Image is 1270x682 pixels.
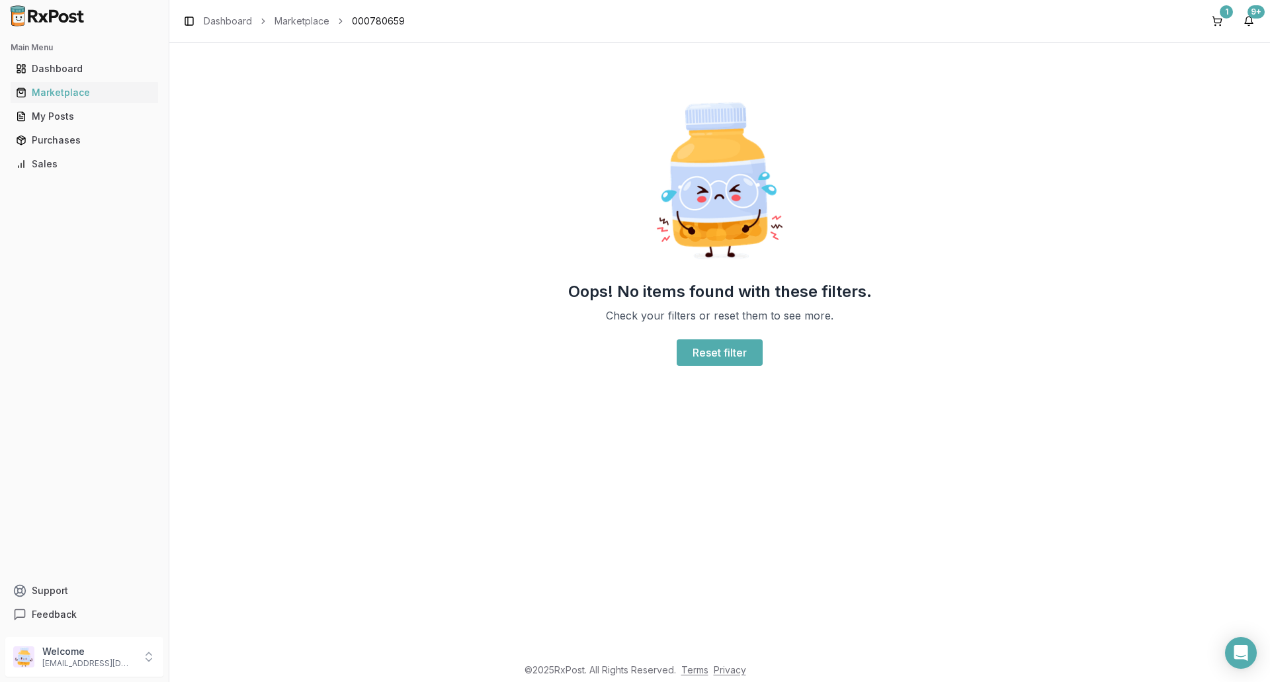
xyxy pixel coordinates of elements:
button: Sales [5,153,163,175]
a: Purchases [11,128,158,152]
span: Feedback [32,608,77,621]
button: Dashboard [5,58,163,79]
a: Sales [11,152,158,176]
button: 9+ [1238,11,1259,32]
div: Open Intercom Messenger [1225,637,1257,669]
nav: breadcrumb [204,15,405,28]
p: [EMAIL_ADDRESS][DOMAIN_NAME] [42,658,134,669]
a: Privacy [714,664,746,675]
a: My Posts [11,105,158,128]
button: My Posts [5,106,163,127]
div: My Posts [16,110,153,123]
p: Check your filters or reset them to see more. [606,308,833,323]
a: Reset filter [677,339,763,366]
a: Dashboard [204,15,252,28]
div: 9+ [1248,5,1265,19]
img: RxPost Logo [5,5,90,26]
div: 1 [1220,5,1233,19]
button: 1 [1206,11,1228,32]
img: User avatar [13,646,34,667]
a: Marketplace [275,15,329,28]
span: 000780659 [352,15,405,28]
a: Terms [681,664,708,675]
div: Dashboard [16,62,153,75]
div: Purchases [16,134,153,147]
h2: Main Menu [11,42,158,53]
div: Marketplace [16,86,153,99]
button: Marketplace [5,82,163,103]
a: Marketplace [11,81,158,105]
div: Sales [16,157,153,171]
a: Dashboard [11,57,158,81]
h2: Oops! No items found with these filters. [568,281,872,302]
button: Feedback [5,603,163,626]
p: Welcome [42,645,134,658]
button: Purchases [5,130,163,151]
img: Sad Pill Bottle [635,96,804,265]
button: Support [5,579,163,603]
